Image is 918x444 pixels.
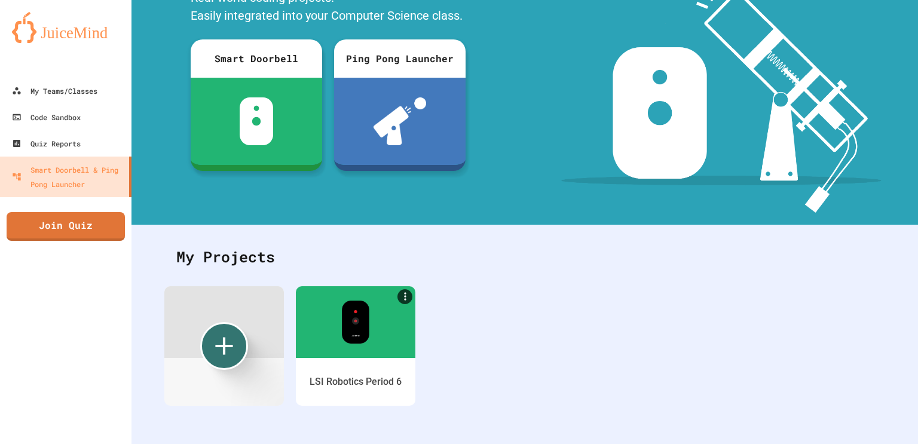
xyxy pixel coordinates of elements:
div: My Teams/Classes [12,84,97,98]
a: MoreLSI Robotics Period 6 [296,286,415,406]
img: logo-orange.svg [12,12,120,43]
div: Code Sandbox [12,110,81,124]
img: sdb-white.svg [240,97,274,145]
div: Smart Doorbell & Ping Pong Launcher [12,163,124,191]
div: My Projects [164,234,885,280]
div: Ping Pong Launcher [334,39,466,78]
img: sdb-real-colors.png [342,301,370,344]
div: Create new [200,322,248,370]
div: Quiz Reports [12,136,81,151]
div: LSI Robotics Period 6 [310,375,402,389]
a: Join Quiz [7,212,125,241]
img: ppl-with-ball.png [374,97,427,145]
div: Smart Doorbell [191,39,322,78]
a: More [397,289,412,304]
